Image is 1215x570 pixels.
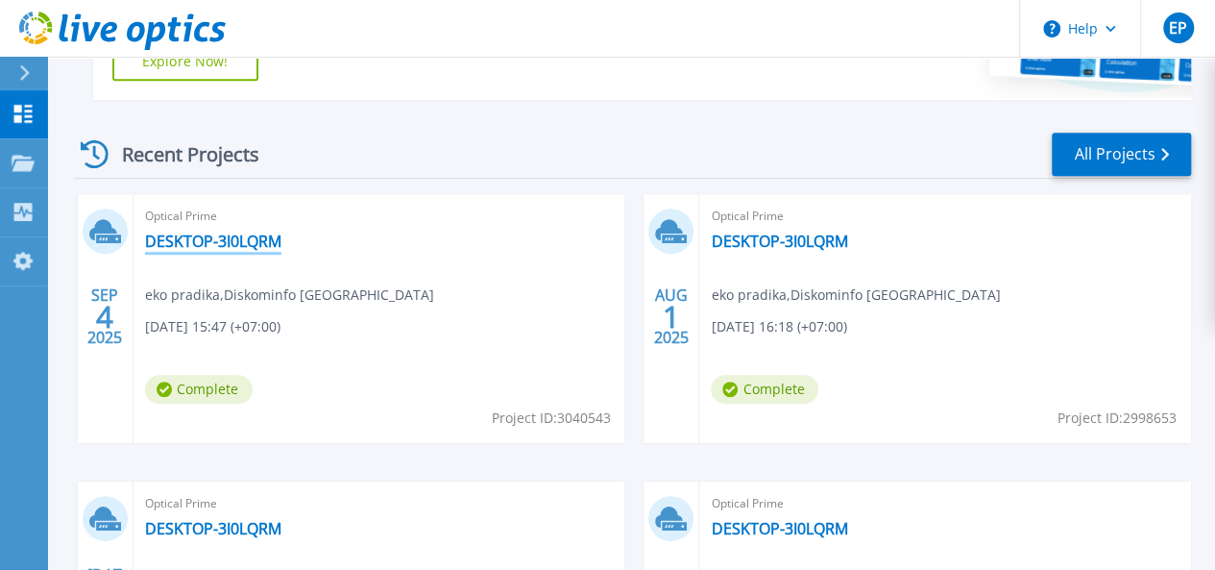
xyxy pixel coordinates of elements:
[112,42,258,81] a: Explore Now!
[1052,133,1191,176] a: All Projects
[145,493,614,514] span: Optical Prime
[1169,20,1187,36] span: EP
[74,131,285,178] div: Recent Projects
[711,375,818,404] span: Complete
[145,285,434,306] span: eko pradika , Diskominfo [GEOGRAPHIC_DATA]
[1057,408,1177,429] span: Project ID: 2998653
[145,519,281,538] a: DESKTOP-3I0LQRM
[711,206,1179,227] span: Optical Prime
[491,408,610,429] span: Project ID: 3040543
[711,519,847,538] a: DESKTOP-3I0LQRM
[663,309,680,325] span: 1
[711,493,1179,514] span: Optical Prime
[711,232,847,251] a: DESKTOP-3I0LQRM
[711,285,1000,306] span: eko pradika , Diskominfo [GEOGRAPHIC_DATA]
[653,282,690,352] div: AUG 2025
[145,206,614,227] span: Optical Prime
[86,282,123,352] div: SEP 2025
[145,375,253,404] span: Complete
[96,309,113,325] span: 4
[145,316,280,337] span: [DATE] 15:47 (+07:00)
[145,232,281,251] a: DESKTOP-3I0LQRM
[711,316,846,337] span: [DATE] 16:18 (+07:00)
